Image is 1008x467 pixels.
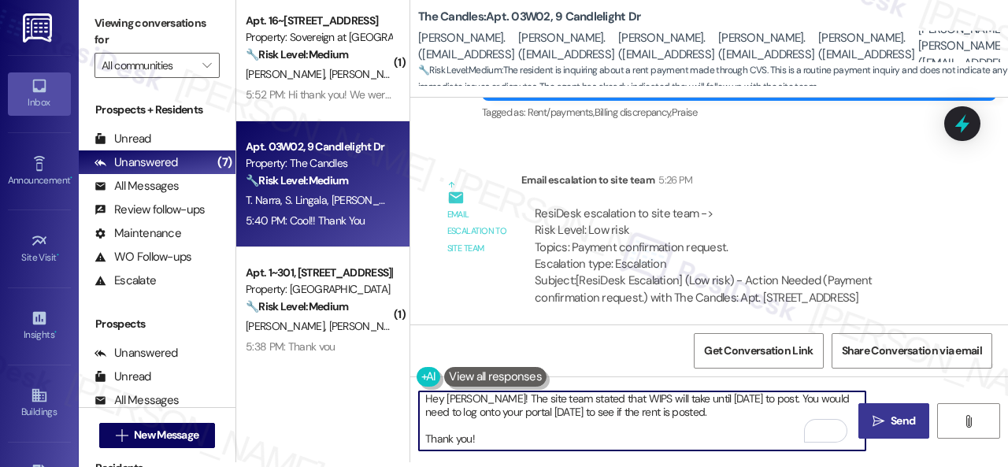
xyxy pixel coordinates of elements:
[94,131,151,147] div: Unread
[418,9,640,25] b: The Candles: Apt. 03W02, 9 Candlelight Dr
[246,193,285,207] span: T. Narra
[79,316,235,332] div: Prospects
[246,155,391,172] div: Property: The Candles
[99,423,216,448] button: New Message
[447,206,509,257] div: Email escalation to site team
[418,13,514,80] div: [PERSON_NAME]. ([EMAIL_ADDRESS][DOMAIN_NAME])
[8,228,71,270] a: Site Visit •
[94,178,179,195] div: All Messages
[116,429,128,442] i: 
[57,250,59,261] span: •
[94,154,178,171] div: Unanswered
[94,202,205,218] div: Review follow-ups
[873,415,884,428] i: 
[521,172,948,194] div: Email escalation to site team
[54,327,57,338] span: •
[832,333,992,369] button: Share Conversation via email
[518,13,614,80] div: [PERSON_NAME]. ([EMAIL_ADDRESS][DOMAIN_NAME])
[329,319,408,333] span: [PERSON_NAME]
[535,206,935,273] div: ResiDesk escalation to site team -> Risk Level: Low risk Topics: Payment confirmation request. Es...
[418,62,1008,96] span: : The resident is inquiring about a rent payment made through CVS. This is a routine payment inqu...
[246,67,329,81] span: [PERSON_NAME]
[202,59,211,72] i: 
[94,345,178,361] div: Unanswered
[94,392,179,409] div: All Messages
[332,193,415,207] span: [PERSON_NAME]
[818,13,914,80] div: [PERSON_NAME]. ([EMAIL_ADDRESS][DOMAIN_NAME])
[94,369,151,385] div: Unread
[528,106,595,119] span: Rent/payments ,
[694,333,823,369] button: Get Conversation Link
[718,13,814,80] div: [PERSON_NAME]. ([EMAIL_ADDRESS][DOMAIN_NAME])
[94,225,181,242] div: Maintenance
[672,106,698,119] span: Praise
[94,11,220,53] label: Viewing conversations for
[246,339,335,354] div: 5:38 PM: Thank you
[8,305,71,347] a: Insights •
[94,272,156,289] div: Escalate
[595,106,672,119] span: Billing discrepancy ,
[102,53,195,78] input: All communities
[134,427,198,443] span: New Message
[482,101,996,124] div: Tagged as:
[8,72,71,115] a: Inbox
[962,415,974,428] i: 
[858,403,929,439] button: Send
[246,299,348,313] strong: 🔧 Risk Level: Medium
[618,13,714,80] div: [PERSON_NAME]. ([EMAIL_ADDRESS][DOMAIN_NAME])
[23,13,55,43] img: ResiDesk Logo
[704,343,813,359] span: Get Conversation Link
[246,47,348,61] strong: 🔧 Risk Level: Medium
[654,172,692,188] div: 5:26 PM
[246,265,391,281] div: Apt. 1~301, [STREET_ADDRESS][US_STATE]
[79,102,235,118] div: Prospects + Residents
[246,29,391,46] div: Property: Sovereign at [GEOGRAPHIC_DATA]
[246,213,365,228] div: 5:40 PM: Cool!! Thank You
[213,150,235,175] div: (7)
[246,281,391,298] div: Property: [GEOGRAPHIC_DATA]
[329,67,408,81] span: [PERSON_NAME]
[94,249,191,265] div: WO Follow-ups
[70,172,72,183] span: •
[842,343,982,359] span: Share Conversation via email
[285,193,332,207] span: S. Lingala
[246,173,348,187] strong: 🔧 Risk Level: Medium
[891,413,915,429] span: Send
[535,272,935,306] div: Subject: [ResiDesk Escalation] (Low risk) - Action Needed (Payment confirmation request.) with Th...
[246,139,391,155] div: Apt. 03W02, 9 Candlelight Dr
[419,391,865,450] textarea: To enrich screen reader interactions, please activate Accessibility in Grammarly extension settings
[246,319,329,333] span: [PERSON_NAME]
[418,64,502,76] strong: 🔧 Risk Level: Medium
[8,382,71,424] a: Buildings
[246,13,391,29] div: Apt. 16~[STREET_ADDRESS]
[246,87,751,102] div: 5:52 PM: Hi thank you! We were able to add a payment method and submit it [DATE]. Appreciate the ...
